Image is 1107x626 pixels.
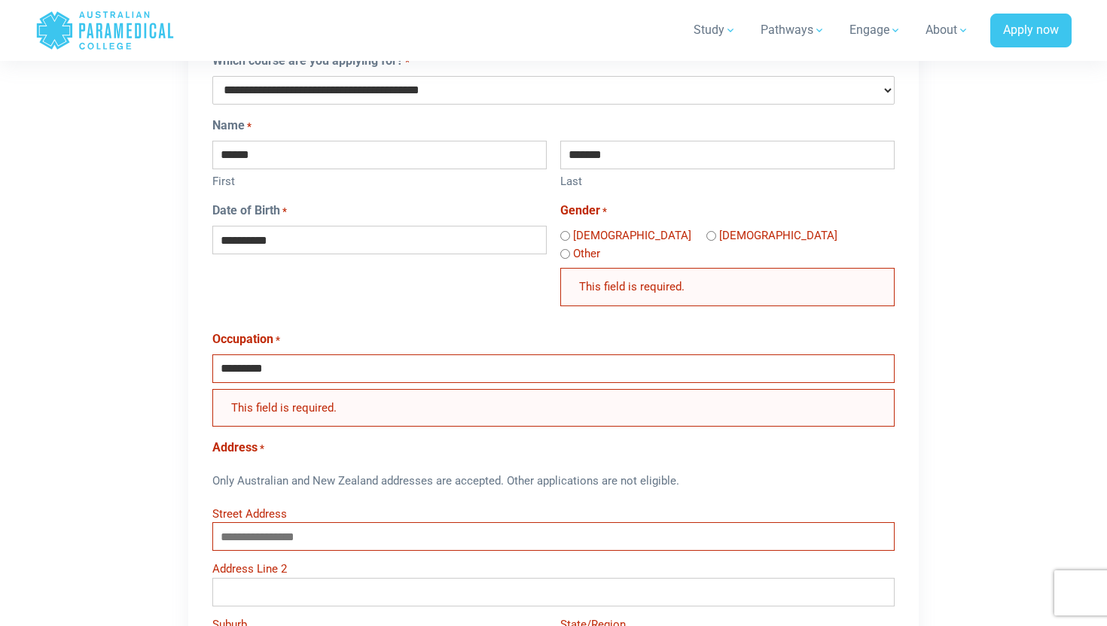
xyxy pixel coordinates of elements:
[916,9,978,51] a: About
[573,227,691,245] label: [DEMOGRAPHIC_DATA]
[212,389,895,427] div: This field is required.
[719,227,837,245] label: [DEMOGRAPHIC_DATA]
[573,245,600,263] label: Other
[212,463,895,502] div: Only Australian and New Zealand addresses are accepted. Other applications are not eligible.
[212,330,280,348] label: Occupation
[212,117,895,135] legend: Name
[685,9,746,51] a: Study
[840,9,910,51] a: Engage
[212,439,895,457] legend: Address
[35,6,175,55] a: Australian Paramedical College
[560,169,895,190] label: Last
[212,202,287,220] label: Date of Birth
[212,169,547,190] label: First
[212,557,895,578] label: Address Line 2
[560,202,895,220] legend: Gender
[212,502,895,523] label: Street Address
[752,9,834,51] a: Pathways
[990,14,1072,48] a: Apply now
[560,268,895,305] div: This field is required.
